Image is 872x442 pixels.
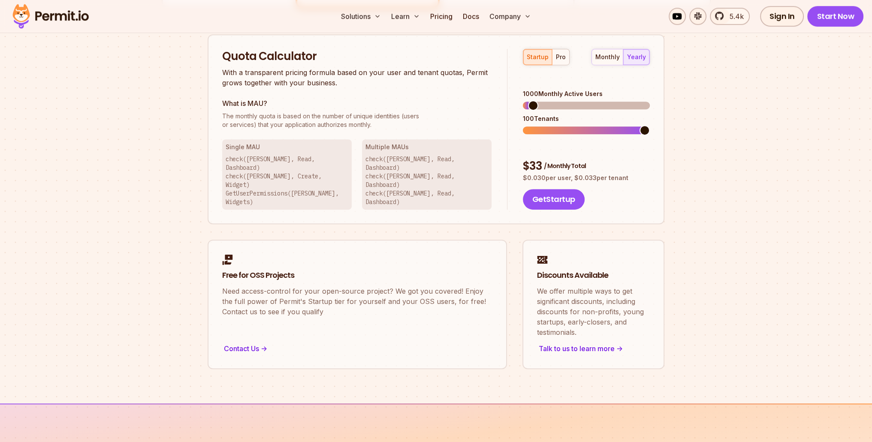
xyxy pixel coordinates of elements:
h2: Discounts Available [537,270,650,281]
div: 1000 Monthly Active Users [523,90,650,98]
h2: Free for OSS Projects [222,270,492,281]
img: Permit logo [9,2,93,31]
div: Talk to us to learn more [537,343,650,355]
button: Learn [388,8,423,25]
span: / Monthly Total [544,162,586,170]
span: The monthly quota is based on the number of unique identities (users [222,112,492,120]
a: Discounts AvailableWe offer multiple ways to get significant discounts, including discounts for n... [522,240,664,369]
div: pro [556,53,566,61]
p: We offer multiple ways to get significant discounts, including discounts for non-profits, young s... [537,286,650,337]
a: Pricing [427,8,456,25]
a: 5.4k [710,8,750,25]
a: Free for OSS ProjectsNeed access-control for your open-source project? We got you covered! Enjoy ... [208,240,507,369]
div: $ 33 [523,159,650,174]
button: Solutions [338,8,384,25]
button: Company [486,8,534,25]
div: Contact Us [222,343,492,355]
div: 100 Tenants [523,114,650,123]
h3: What is MAU? [222,98,492,108]
p: check([PERSON_NAME], Read, Dashboard) check([PERSON_NAME], Create, Widget) GetUserPermissions([PE... [226,155,348,206]
h2: Quota Calculator [222,49,492,64]
a: Sign In [760,6,804,27]
h3: Multiple MAUs [365,143,488,151]
p: or services) that your application authorizes monthly. [222,112,492,129]
span: -> [616,343,623,354]
a: Start Now [807,6,863,27]
button: GetStartup [523,189,585,210]
span: 5.4k [724,11,744,21]
p: Need access-control for your open-source project? We got you covered! Enjoy the full power of Per... [222,286,492,317]
span: -> [261,343,267,354]
p: With a transparent pricing formula based on your user and tenant quotas, Permit grows together wi... [222,67,492,88]
a: Docs [459,8,483,25]
h3: Single MAU [226,143,348,151]
p: check([PERSON_NAME], Read, Dashboard) check([PERSON_NAME], Read, Dashboard) check([PERSON_NAME], ... [365,155,488,206]
p: $ 0.030 per user, $ 0.033 per tenant [523,174,650,182]
div: monthly [595,53,620,61]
